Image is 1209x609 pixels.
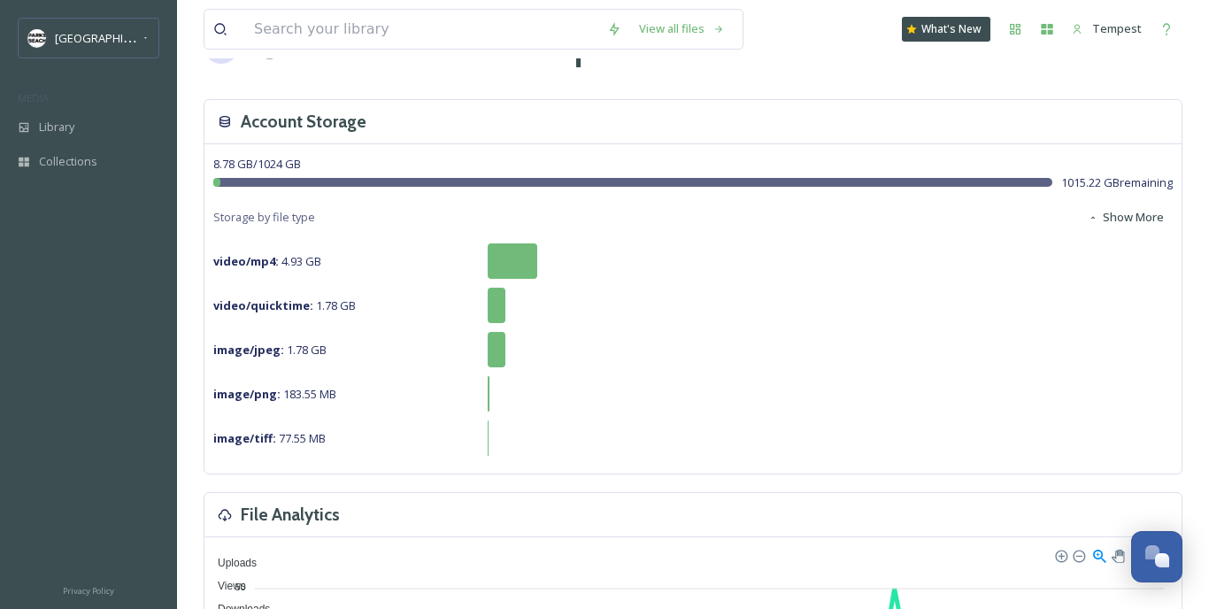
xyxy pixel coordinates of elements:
span: 8.78 GB / 1024 GB [213,156,301,172]
div: Panning [1112,550,1122,560]
strong: video/mp4 : [213,253,279,269]
span: 4.93 GB [213,253,321,269]
span: Library [39,119,74,135]
button: Show More [1079,200,1173,235]
span: Tempest [1092,20,1142,36]
button: Open Chat [1131,531,1182,582]
strong: image/png : [213,386,281,402]
strong: image/tiff : [213,430,276,446]
span: Views [204,580,246,592]
img: parks%20beach.jpg [28,29,46,47]
div: Selection Zoom [1091,547,1106,562]
span: Storage by file type [213,209,315,226]
a: View all files [630,12,734,46]
h3: Account Storage [241,109,366,135]
span: 1.78 GB [213,297,356,313]
h3: File Analytics [241,502,340,528]
span: Uploads [204,557,257,569]
div: Zoom In [1054,549,1067,561]
span: Privacy Policy [63,585,114,597]
a: Tempest [1063,12,1151,46]
span: 1.78 GB [213,342,327,358]
strong: video/quicktime : [213,297,313,313]
div: Zoom Out [1072,549,1084,561]
span: 183.55 MB [213,386,336,402]
span: 77.55 MB [213,430,326,446]
span: 1015.22 GB remaining [1061,174,1173,191]
strong: image/jpeg : [213,342,284,358]
a: Privacy Policy [63,579,114,600]
span: MEDIA [18,91,49,104]
tspan: 50 [235,581,245,591]
span: [GEOGRAPHIC_DATA] Tourism [55,29,213,46]
span: Collections [39,153,97,170]
input: Search your library [245,10,598,49]
a: What's New [902,17,990,42]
